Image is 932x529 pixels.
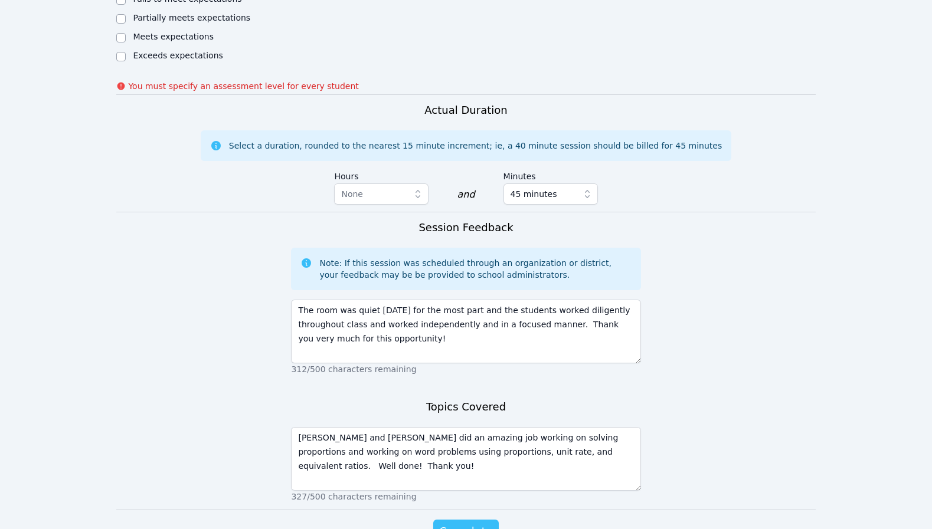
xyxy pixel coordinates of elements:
label: Exceeds expectations [133,51,223,60]
span: None [341,189,363,199]
label: Minutes [503,166,598,183]
p: 312/500 characters remaining [291,363,640,375]
span: 45 minutes [511,187,557,201]
p: You must specify an assessment level for every student [128,80,358,92]
button: 45 minutes [503,183,598,205]
h3: Actual Duration [424,102,507,119]
label: Meets expectations [133,32,214,41]
div: and [457,188,475,202]
h3: Topics Covered [426,399,506,415]
div: Note: If this session was scheduled through an organization or district, your feedback may be be ... [319,257,631,281]
h3: Session Feedback [418,219,513,236]
textarea: The room was quiet [DATE] for the most part and the students worked diligently throughout class a... [291,300,640,363]
label: Partially meets expectations [133,13,250,22]
p: 327/500 characters remaining [291,491,640,502]
label: Hours [334,166,429,183]
div: Select a duration, rounded to the nearest 15 minute increment; ie, a 40 minute session should be ... [229,140,722,152]
textarea: [PERSON_NAME] and [PERSON_NAME] did an amazing job working on solving proportions and working on ... [291,427,640,491]
button: None [334,183,429,205]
